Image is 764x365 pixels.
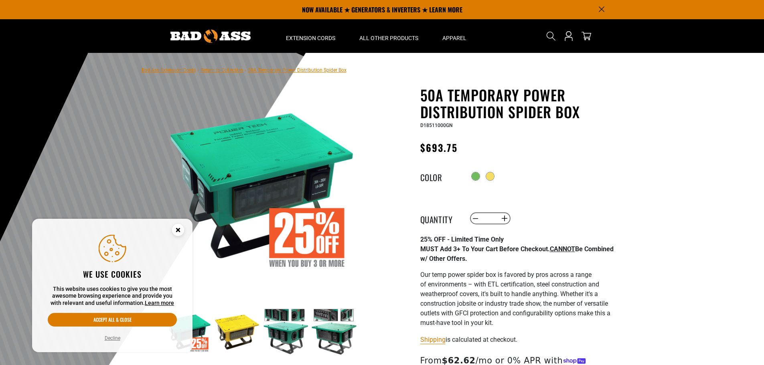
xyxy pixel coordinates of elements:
[420,123,453,128] span: D18511000GN
[48,269,177,279] h2: We use cookies
[545,30,557,42] summary: Search
[262,309,309,355] img: green
[359,34,418,42] span: All Other Products
[145,300,174,306] a: Learn more
[311,309,357,355] img: green
[420,87,617,120] h1: 50A Temporary Power Distribution Spider Box
[248,67,347,73] span: 50A Temporary Power Distribution Spider Box
[245,67,246,73] span: ›
[170,30,251,43] img: Bad Ass Extension Cords
[430,19,478,53] summary: Apparel
[274,19,347,53] summary: Extension Cords
[420,213,460,224] label: Quantity
[32,219,193,353] aside: Cookie Consent
[286,34,335,42] span: Extension Cords
[420,236,504,243] strong: 25% OFF - Limited Time Only
[420,336,446,343] a: Shipping
[420,334,617,345] div: is calculated at checkout.
[142,67,196,73] a: Bad Ass Extension Cords
[197,67,199,73] span: ›
[48,286,177,307] p: This website uses cookies to give you the most awesome browsing experience and provide you with r...
[214,309,260,355] img: yellow
[142,65,347,75] nav: breadcrumbs
[420,245,614,262] strong: MUST Add 3+ To Your Cart Before Checkout. Be Combined w/ Other Offers.
[102,334,123,342] button: Decline
[442,34,466,42] span: Apparel
[420,271,610,327] span: Our temp power spider box is favored by pros across a range of environments – with ETL certificat...
[420,140,458,155] span: $693.75
[550,245,575,253] span: CANNOT
[420,171,460,181] legend: Color
[201,67,243,73] a: Return to Collection
[420,235,617,328] div: Page 1
[347,19,430,53] summary: All Other Products
[48,313,177,327] button: Accept all & close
